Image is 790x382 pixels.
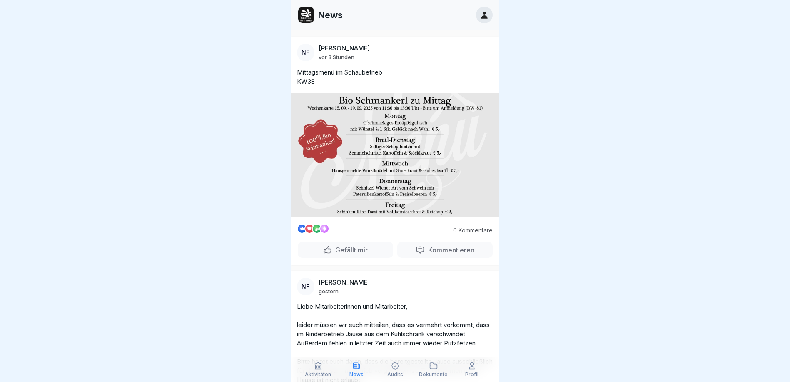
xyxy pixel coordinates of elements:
[297,278,314,295] div: NF
[305,372,331,377] p: Aktivitäten
[319,45,370,52] p: [PERSON_NAME]
[319,288,339,295] p: gestern
[465,372,478,377] p: Profil
[419,372,448,377] p: Dokumente
[447,227,493,234] p: 0 Kommentare
[297,44,314,61] div: NF
[318,10,343,20] p: News
[319,54,354,60] p: vor 3 Stunden
[387,372,403,377] p: Audits
[319,279,370,286] p: [PERSON_NAME]
[332,246,368,254] p: Gefällt mir
[425,246,474,254] p: Kommentieren
[298,7,314,23] img: zazc8asra4ka39jdtci05bj8.png
[291,93,499,217] img: Post Image
[297,68,493,86] p: Mittagsmenü im Schaubetrieb KW38
[349,372,364,377] p: News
